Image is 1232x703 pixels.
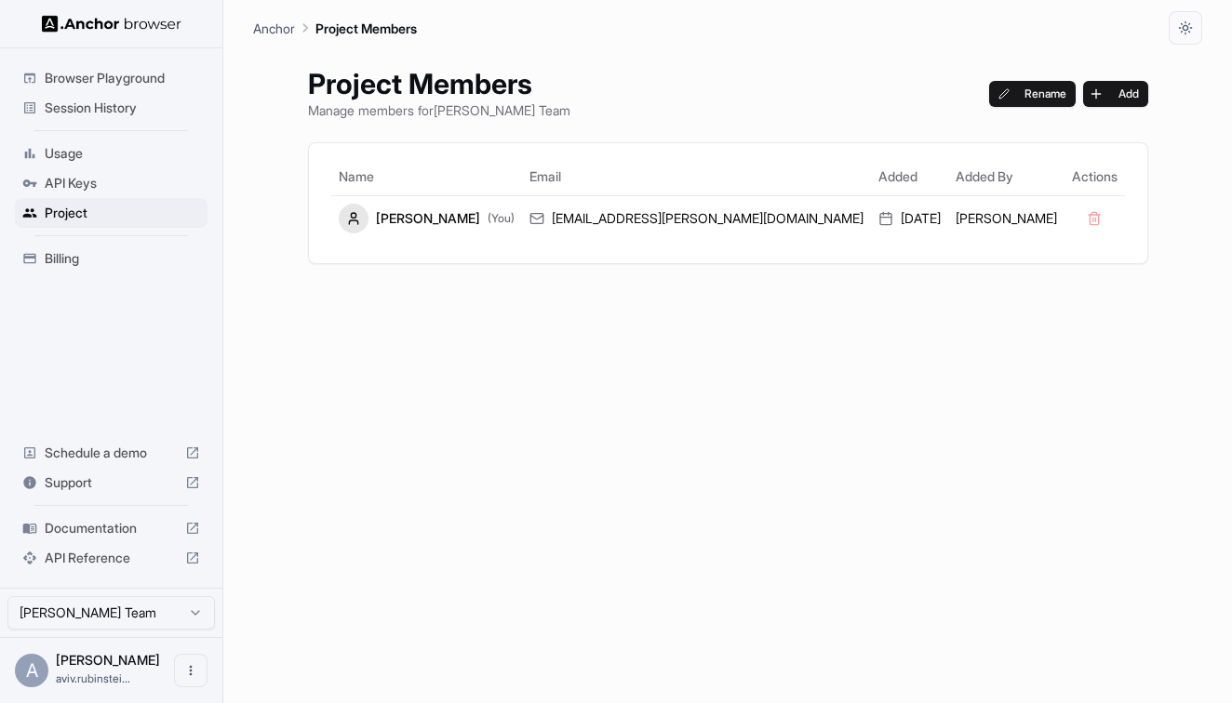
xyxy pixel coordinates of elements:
nav: breadcrumb [253,18,417,38]
th: Name [331,158,522,195]
th: Added By [948,158,1065,195]
th: Email [522,158,871,195]
div: API Keys [15,168,208,198]
span: Browser Playground [45,69,200,87]
div: Support [15,468,208,497]
p: Manage members for [PERSON_NAME] Team [308,100,570,120]
button: Open menu [174,654,208,687]
h1: Project Members [308,67,570,100]
td: [PERSON_NAME] [948,195,1065,241]
div: Schedule a demo [15,438,208,468]
div: Project [15,198,208,228]
span: API Keys [45,174,200,192]
div: [EMAIL_ADDRESS][PERSON_NAME][DOMAIN_NAME] [529,209,864,228]
span: aviv.rubinstein@irco.com [56,671,130,685]
div: API Reference [15,543,208,573]
div: Documentation [15,513,208,543]
span: API Reference [45,549,178,567]
p: Project Members [315,19,417,38]
img: Anchor Logo [42,15,181,33]
th: Actions [1065,158,1125,195]
div: Usage [15,139,208,168]
span: Billing [45,249,200,268]
div: Session History [15,93,208,123]
span: Usage [45,144,200,163]
button: Add [1083,81,1148,107]
span: Aviv Rubinstein [56,652,160,668]
span: Session History [45,99,200,117]
span: Schedule a demo [45,444,178,462]
p: Anchor [253,19,295,38]
span: Project [45,204,200,222]
button: Rename [989,81,1076,107]
div: [DATE] [878,209,941,228]
th: Added [871,158,948,195]
span: Support [45,473,178,492]
span: Documentation [45,519,178,537]
div: Billing [15,244,208,273]
div: [PERSON_NAME] [339,204,515,233]
div: A [15,654,48,687]
div: Browser Playground [15,63,208,93]
span: (You) [488,211,515,226]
